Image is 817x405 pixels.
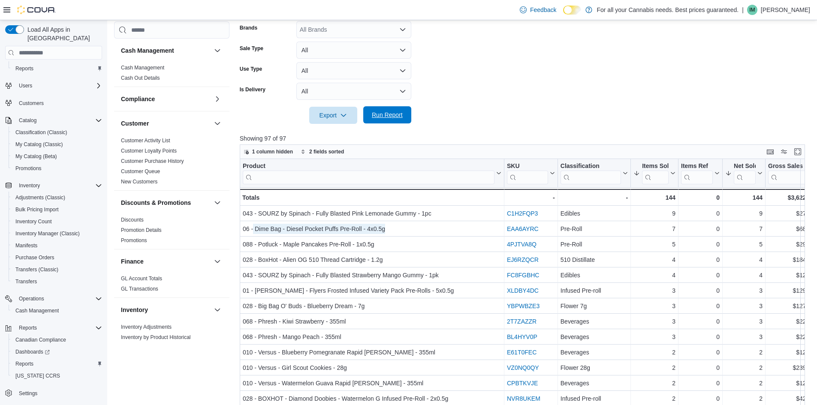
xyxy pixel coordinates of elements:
[516,1,560,18] a: Feedback
[768,347,814,357] div: $12.10
[15,242,37,249] span: Manifests
[243,316,501,327] div: 068 - Phresh - Kiwi Strawberry - 355ml
[19,390,37,397] span: Settings
[2,387,106,399] button: Settings
[507,380,538,387] a: CPBTKVJE
[681,270,720,280] div: 0
[561,363,628,373] div: Flower 28g
[725,208,763,219] div: 9
[681,393,720,404] div: 0
[121,324,172,330] a: Inventory Adjustments
[399,26,406,33] button: Open list of options
[507,303,540,309] a: YBPWBZE3
[9,162,106,174] button: Promotions
[507,162,555,184] button: SKU
[9,204,106,216] button: Bulk Pricing Import
[633,255,675,265] div: 4
[9,276,106,288] button: Transfers
[725,192,763,203] div: 144
[15,388,102,399] span: Settings
[633,363,675,373] div: 2
[768,363,814,373] div: $239.76
[681,208,720,219] div: 0
[9,370,106,382] button: [US_STATE] CCRS
[121,324,172,330] span: Inventory Adjustments
[725,239,763,249] div: 5
[12,240,41,251] a: Manifests
[243,162,494,171] div: Product
[12,63,102,74] span: Reports
[12,228,83,239] a: Inventory Manager (Classic)
[725,316,763,327] div: 3
[2,114,106,126] button: Catalog
[12,371,63,381] a: [US_STATE] CCRS
[642,162,669,171] div: Items Sold
[121,286,158,292] a: GL Transactions
[243,393,501,404] div: 028 - BOXHOT - Diamond Doobies - Watermelon G Infused Pre-Roll - 2x0.5g
[240,86,265,93] label: Is Delivery
[561,316,628,327] div: Beverages
[12,276,40,287] a: Transfers
[121,64,164,71] span: Cash Management
[12,335,69,345] a: Canadian Compliance
[793,147,803,157] button: Enter fullscreen
[561,208,628,219] div: Edibles
[243,208,501,219] div: 043 - SOURZ by Spinach - Fully Blasted Pink Lemonade Gummy - 1pc
[507,241,537,248] a: 4PJTVA8Q
[765,147,775,157] button: Keyboard shortcuts
[561,224,628,234] div: Pre-Roll
[15,323,40,333] button: Reports
[9,216,106,228] button: Inventory Count
[15,194,65,201] span: Adjustments (Classic)
[243,162,494,184] div: Product
[372,111,403,119] span: Run Report
[121,137,170,144] span: Customer Activity List
[633,270,675,280] div: 4
[15,254,54,261] span: Purchase Orders
[121,119,211,128] button: Customer
[121,227,162,233] a: Promotion Details
[507,318,537,325] a: 2T7ZAZZR
[121,334,191,341] span: Inventory by Product Historical
[681,316,720,327] div: 0
[633,316,675,327] div: 3
[633,378,675,388] div: 2
[15,218,52,225] span: Inventory Count
[597,5,739,15] p: For all your Cannabis needs. Best prices guaranteed.
[12,151,102,162] span: My Catalog (Beta)
[296,83,411,100] button: All
[681,162,713,184] div: Items Ref
[15,372,60,379] span: [US_STATE] CCRS
[121,148,177,154] a: Customer Loyalty Points
[240,45,263,52] label: Sale Type
[725,255,763,265] div: 4
[742,5,744,15] p: |
[725,224,763,234] div: 7
[243,224,501,234] div: 06 - Dime Bag - Diesel Pocket Puffs Pre-Roll - 4x0.5g
[561,301,628,311] div: Flower 7g
[561,332,628,342] div: Beverages
[768,162,808,171] div: Gross Sales
[633,301,675,311] div: 3
[768,332,814,342] div: $22.32
[9,264,106,276] button: Transfers (Classic)
[681,162,713,171] div: Items Ref
[309,107,357,124] button: Export
[24,25,102,42] span: Load All Apps in [GEOGRAPHIC_DATA]
[530,6,556,14] span: Feedback
[243,332,501,342] div: 068 - Phresh - Mango Peach - 355ml
[15,129,67,136] span: Classification (Classic)
[121,237,147,244] span: Promotions
[747,5,757,15] div: Ian Mullan
[725,363,763,373] div: 2
[12,204,102,215] span: Bulk Pricing Import
[121,119,149,128] h3: Customer
[15,278,37,285] span: Transfers
[309,148,344,155] span: 2 fields sorted
[2,322,106,334] button: Reports
[121,75,160,81] a: Cash Out Details
[633,285,675,296] div: 3
[243,239,501,249] div: 088 - Potluck - Maple Pancakes Pre-Roll - 1x0.5g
